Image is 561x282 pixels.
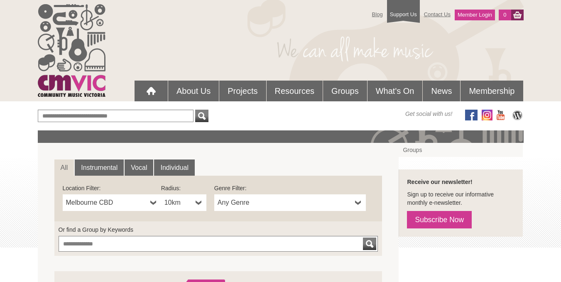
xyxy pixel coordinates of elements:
label: Location Filter: [63,184,161,192]
a: Individual [154,159,195,176]
a: Vocal [125,159,153,176]
span: Get social with us! [405,110,453,118]
a: What's On [367,81,423,101]
p: Sign up to receive our informative monthly e-newsletter. [407,190,514,207]
strong: Receive our newsletter! [407,179,472,185]
img: cmvic_logo.png [38,4,105,97]
a: Melbourne CBD [63,194,161,211]
a: Membership [461,81,523,101]
a: Projects [219,81,266,101]
label: Radius: [161,184,206,192]
a: Member Login [455,10,495,20]
a: Groups [399,143,523,157]
a: 10km [161,194,206,211]
img: CMVic Blog [511,110,524,120]
span: Melbourne CBD [66,198,147,208]
img: icon-instagram.png [482,110,492,120]
label: Or find a Group by Keywords [59,226,378,234]
a: Subscribe Now [407,211,472,228]
a: All [54,159,74,176]
a: About Us [168,81,219,101]
a: Groups [323,81,367,101]
span: 10km [164,198,192,208]
a: Blog [368,7,387,22]
a: Instrumental [75,159,124,176]
label: Genre Filter: [214,184,366,192]
a: Resources [267,81,323,101]
a: Any Genre [214,194,366,211]
a: News [423,81,460,101]
span: Any Genre [218,198,352,208]
a: 0 [499,10,511,20]
a: Contact Us [420,7,455,22]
